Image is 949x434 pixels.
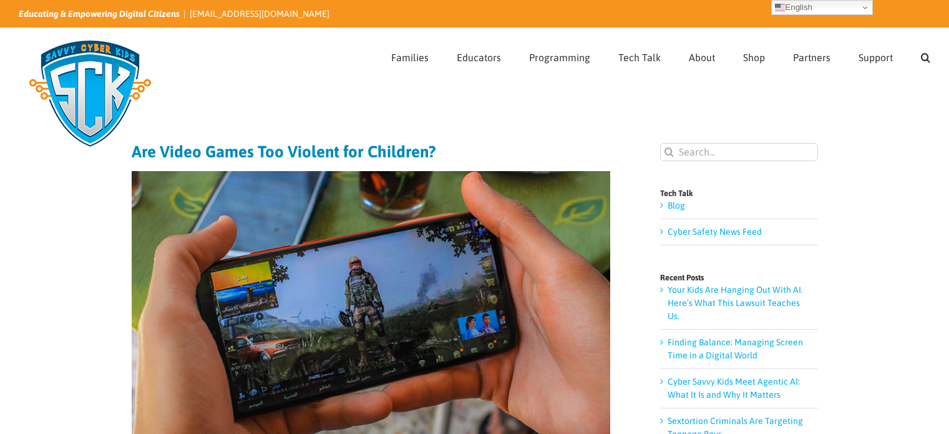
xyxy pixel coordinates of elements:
h4: Tech Talk [660,189,818,197]
span: Families [391,52,429,62]
span: Educators [457,52,501,62]
a: Blog [668,200,685,210]
span: About [689,52,715,62]
img: en [775,2,785,12]
a: Families [391,28,429,83]
a: Partners [793,28,830,83]
a: Cyber Savvy Kids Meet Agentic AI: What It Is and Why It Matters [668,377,800,400]
span: Partners [793,52,830,62]
a: About [689,28,715,83]
a: Educators [457,28,501,83]
a: Cyber Safety News Feed [668,227,762,237]
span: Shop [743,52,765,62]
i: Educating & Empowering Digital Citizens [19,9,180,19]
span: Tech Talk [618,52,661,62]
img: Savvy Cyber Kids Logo [19,31,162,156]
a: Tech Talk [618,28,661,83]
h4: Recent Posts [660,274,818,282]
h1: Are Video Games Too Violent for Children? [132,143,610,160]
a: Programming [529,28,590,83]
a: Search [921,28,930,83]
a: Support [859,28,893,83]
a: Shop [743,28,765,83]
span: Support [859,52,893,62]
input: Search... [660,143,818,161]
span: Programming [529,52,590,62]
nav: Main Menu [391,28,930,83]
a: Your Kids Are Hanging Out With AI. Here’s What This Lawsuit Teaches Us. [668,285,803,321]
input: Search [660,143,678,161]
a: Finding Balance: Managing Screen Time in a Digital World [668,337,803,360]
a: [EMAIL_ADDRESS][DOMAIN_NAME] [190,9,329,19]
